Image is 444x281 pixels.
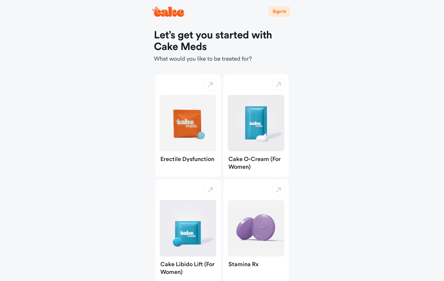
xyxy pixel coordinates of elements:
div: Cake O-Cream (for Women) [223,151,289,177]
img: Erectile Dysfunction [160,95,216,151]
button: Sign In [269,6,290,17]
div: What would you like to be treated for? [154,30,290,63]
button: Erectile DysfunctionErectile Dysfunction [155,74,221,177]
img: Cake O-Cream (for Women) [228,95,284,151]
img: Stamina Rx [228,200,284,256]
img: Cake Libido Lift (for Women) [160,200,216,256]
div: Erectile Dysfunction [155,151,221,169]
span: Sign In [273,9,286,14]
div: Stamina Rx [223,256,289,274]
button: Cake O-Cream (for Women)Cake O-Cream (for Women) [223,74,289,177]
h1: Let’s get you started with Cake Meds [154,30,290,53]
